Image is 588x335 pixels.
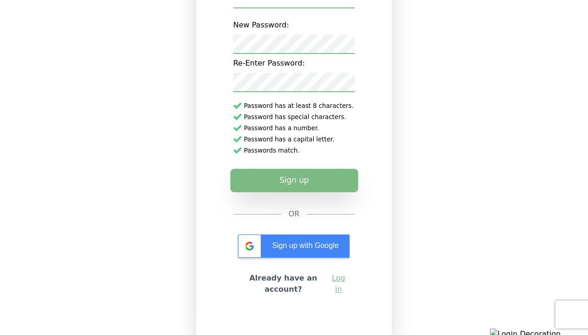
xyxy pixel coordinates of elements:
[233,16,355,34] label: New Password:
[244,112,355,122] span: Password has special characters.
[244,145,355,155] span: Passwords match.
[272,241,338,249] span: Sign up with Google
[241,273,326,295] h2: Already have an account?
[233,54,355,73] label: Re-Enter Password:
[244,134,355,144] span: Password has a capital letter.
[244,100,355,111] span: Password has at least 8 characters.
[230,169,358,192] button: Sign up
[330,273,347,295] a: Log in
[244,123,355,133] span: Password has a number.
[238,234,350,258] div: Sign up with Google
[289,208,300,220] span: OR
